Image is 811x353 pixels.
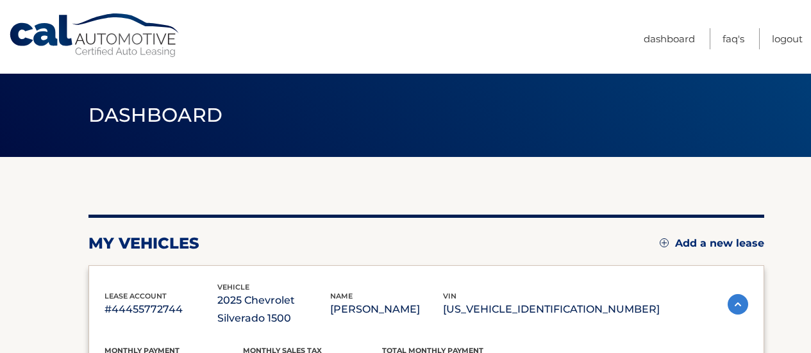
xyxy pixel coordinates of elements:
[217,291,330,327] p: 2025 Chevrolet Silverado 1500
[443,300,660,318] p: [US_VEHICLE_IDENTIFICATION_NUMBER]
[660,238,669,247] img: add.svg
[660,237,764,250] a: Add a new lease
[88,103,223,127] span: Dashboard
[88,234,199,253] h2: my vehicles
[330,300,443,318] p: [PERSON_NAME]
[723,28,744,49] a: FAQ's
[443,291,456,300] span: vin
[217,283,249,291] span: vehicle
[105,300,217,318] p: #44455772744
[728,294,748,315] img: accordion-active.svg
[8,13,181,58] a: Cal Automotive
[330,291,353,300] span: name
[644,28,695,49] a: Dashboard
[772,28,803,49] a: Logout
[105,291,167,300] span: lease account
